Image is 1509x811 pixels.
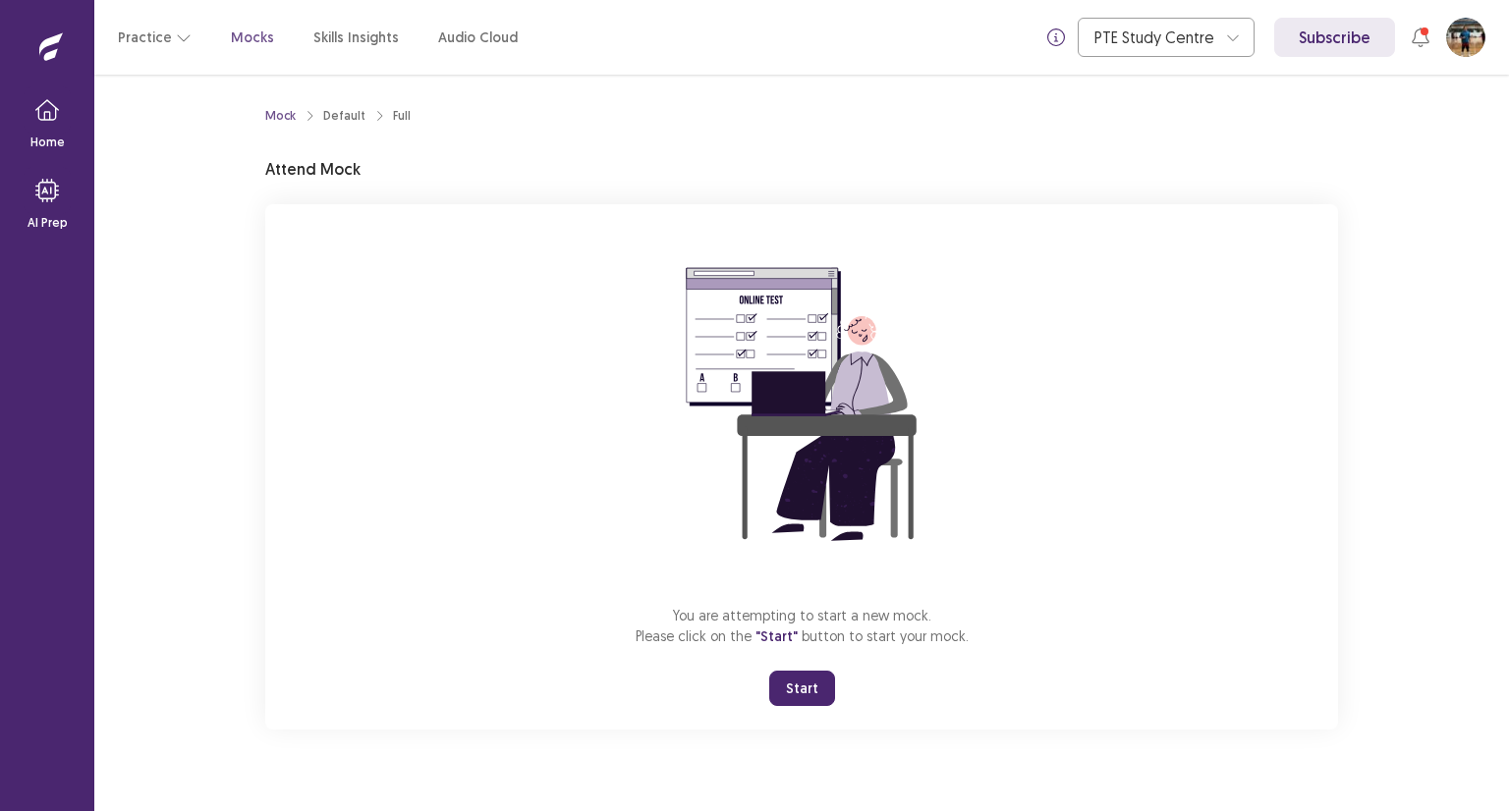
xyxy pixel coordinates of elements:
button: Practice [118,20,192,55]
div: Default [323,107,365,125]
button: User Profile Image [1446,18,1485,57]
a: Subscribe [1274,18,1395,57]
p: Home [30,134,65,151]
button: Start [769,671,835,706]
nav: breadcrumb [265,107,411,125]
p: AI Prep [28,214,68,232]
a: Skills Insights [313,27,399,48]
a: Mocks [231,27,274,48]
div: Full [393,107,411,125]
p: You are attempting to start a new mock. Please click on the button to start your mock. [636,605,969,647]
a: Audio Cloud [438,27,518,48]
div: PTE Study Centre [1094,19,1216,56]
button: info [1038,20,1074,55]
a: Mock [265,107,296,125]
span: "Start" [755,627,798,645]
p: Attend Mock [265,157,361,181]
img: attend-mock [625,228,978,581]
